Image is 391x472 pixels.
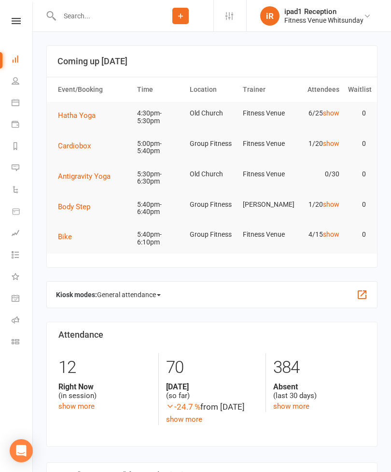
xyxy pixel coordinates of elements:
h3: Coming up [DATE] [57,57,366,66]
h3: Attendance [58,330,365,340]
button: Antigravity Yoga [58,171,117,182]
a: show more [58,402,95,411]
a: Class kiosk mode [12,332,33,354]
td: Old Church [185,102,238,125]
a: show more [166,415,202,424]
a: General attendance kiosk mode [12,288,33,310]
a: Calendar [12,93,33,114]
div: from [DATE] [166,400,258,414]
td: 0 [344,223,370,246]
a: Roll call kiosk mode [12,310,33,332]
div: 12 [58,353,151,382]
a: show [323,230,339,238]
td: 4/15 [291,223,344,246]
td: Group Fitness [185,132,238,155]
button: Hatha Yoga [58,110,102,121]
div: iR [260,6,279,26]
button: Cardiobox [58,140,98,152]
span: Cardiobox [58,142,91,150]
td: Fitness Venue [238,132,291,155]
td: Fitness Venue [238,223,291,246]
strong: Kiosk modes: [56,291,97,299]
a: show more [273,402,309,411]
td: 5:30pm-6:30pm [133,163,185,193]
div: Open Intercom Messenger [10,439,33,462]
div: Fitness Venue Whitsunday [284,16,363,25]
div: (so far) [166,382,258,400]
td: Group Fitness [185,223,238,246]
th: Trainer [238,77,291,102]
th: Time [133,77,185,102]
strong: Absent [273,382,365,391]
a: Reports [12,136,33,158]
button: Body Step [58,201,97,213]
div: 70 [166,353,258,382]
td: Old Church [185,163,238,186]
td: 0 [344,102,370,125]
div: (in session) [58,382,151,400]
td: 0 [344,132,370,155]
strong: Right Now [58,382,151,391]
td: 5:40pm-6:10pm [133,223,185,254]
th: Location [185,77,238,102]
div: (last 30 days) [273,382,365,400]
span: General attendance [97,287,161,302]
td: [PERSON_NAME] [238,193,291,216]
input: Search... [56,9,148,23]
th: Attendees [291,77,344,102]
a: What's New [12,267,33,288]
a: Dashboard [12,49,33,71]
a: show [323,200,339,208]
th: Waitlist [344,77,370,102]
td: 0 [344,163,370,186]
th: Event/Booking [54,77,133,102]
strong: [DATE] [166,382,258,391]
td: Group Fitness [185,193,238,216]
span: -24.7 % [166,402,200,412]
td: 0/30 [291,163,344,186]
div: 384 [273,353,365,382]
td: Fitness Venue [238,163,291,186]
td: 5:00pm-5:40pm [133,132,185,163]
a: Product Sales [12,201,33,223]
a: show [323,109,339,117]
span: Hatha Yoga [58,111,96,120]
td: 0 [344,193,370,216]
td: 4:30pm-5:30pm [133,102,185,132]
td: 5:40pm-6:40pm [133,193,185,224]
div: ipad1 Reception [284,7,363,16]
td: 1/20 [291,132,344,155]
td: Fitness Venue [238,102,291,125]
a: Assessments [12,223,33,245]
span: Body Step [58,202,90,211]
span: Antigravity Yoga [58,172,111,181]
td: 1/20 [291,193,344,216]
a: People [12,71,33,93]
button: Bike [58,231,79,243]
a: show [323,140,339,147]
a: Payments [12,114,33,136]
span: Bike [58,232,72,241]
td: 6/25 [291,102,344,125]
